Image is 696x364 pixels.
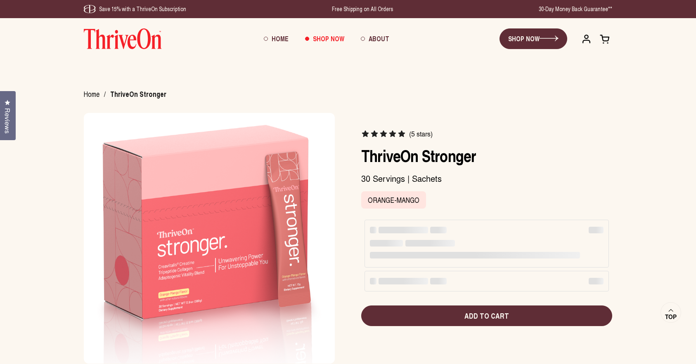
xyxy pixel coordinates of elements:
span: / [104,90,106,99]
span: Add to cart [368,310,606,321]
a: Home [256,28,297,50]
h1: ThriveOn Stronger [361,146,612,165]
a: Shop Now [297,28,353,50]
nav: breadcrumbs [84,90,177,99]
a: Home [84,89,99,99]
span: Shop Now [313,34,344,43]
span: Reviews [2,108,13,134]
div: Free Shipping on All Orders [332,5,393,13]
span: About [369,34,389,43]
span: Home [84,89,99,100]
p: 30 Servings | Sachets [361,173,612,184]
a: About [353,28,398,50]
label: Orange-Mango [361,191,426,209]
a: SHOP NOW [500,28,567,49]
div: 30-Day Money Back Guarantee** [539,5,612,13]
div: Save 15% with a ThriveOn Subscription [84,5,186,13]
span: ThriveOn Stronger [110,90,166,99]
button: Add to cart [361,305,612,326]
span: Home [272,34,289,43]
span: (5 stars) [409,130,433,138]
img: Box of ThriveOn Stronger supplement with a pink design on a white background [84,113,335,364]
span: Top [665,313,677,321]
